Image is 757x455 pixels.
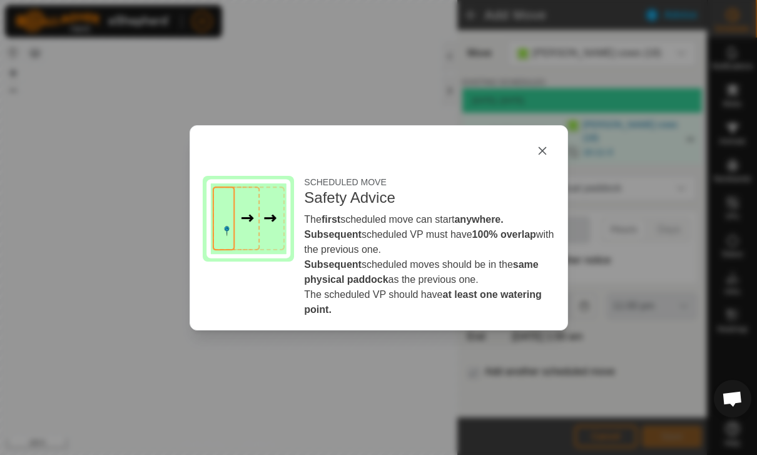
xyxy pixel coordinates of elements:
[304,289,541,314] strong: at least one watering point.
[304,287,555,317] li: The scheduled VP should have
[304,258,362,269] strong: Subsequent
[203,176,294,262] img: Schedule VP Rule
[472,228,536,239] strong: 100% overlap
[714,380,751,417] div: Open chat
[304,212,555,227] li: The scheduled move can start
[304,227,555,257] li: scheduled VP must have with the previous one.
[321,213,340,224] strong: first
[304,257,555,287] li: scheduled moves should be in the as the previous one.
[304,258,538,284] strong: same physical paddock
[304,189,555,207] h4: Safety Advice
[304,176,555,189] div: SCHEDULED MOVE
[454,213,503,224] strong: anywhere.
[304,228,362,239] strong: Subsequent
